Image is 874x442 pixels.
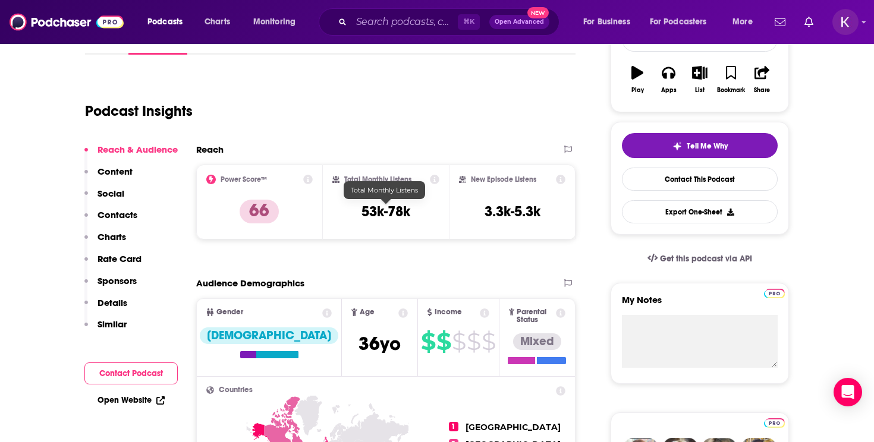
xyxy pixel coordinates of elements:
[98,188,124,199] p: Social
[575,12,645,31] button: open menu
[216,308,243,316] span: Gender
[84,188,124,210] button: Social
[84,231,126,253] button: Charts
[421,332,435,351] span: $
[351,186,418,194] span: Total Monthly Listens
[84,253,142,275] button: Rate Card
[98,275,137,286] p: Sponsors
[85,102,193,120] h1: Podcast Insights
[205,14,230,30] span: Charts
[715,58,746,101] button: Bookmark
[717,87,745,94] div: Bookmark
[436,332,451,351] span: $
[98,318,127,330] p: Similar
[84,144,178,166] button: Reach & Audience
[527,7,549,18] span: New
[84,209,137,231] button: Contacts
[489,15,549,29] button: Open AdvancedNew
[196,277,304,289] h2: Audience Demographics
[458,14,480,30] span: ⌘ K
[245,12,311,31] button: open menu
[84,362,178,384] button: Contact Podcast
[732,14,753,30] span: More
[10,11,124,33] img: Podchaser - Follow, Share and Rate Podcasts
[359,332,401,355] span: 36 yo
[200,327,338,344] div: [DEMOGRAPHIC_DATA]
[622,58,653,101] button: Play
[351,12,458,31] input: Search podcasts, credits, & more...
[622,200,778,223] button: Export One-Sheet
[360,308,375,316] span: Age
[631,87,644,94] div: Play
[98,144,178,155] p: Reach & Audience
[747,58,778,101] button: Share
[622,168,778,191] a: Contact This Podcast
[642,12,724,31] button: open menu
[221,175,267,184] h2: Power Score™
[330,8,571,36] div: Search podcasts, credits, & more...
[622,294,778,315] label: My Notes
[196,144,224,155] h2: Reach
[650,14,707,30] span: For Podcasters
[84,318,127,340] button: Similar
[485,203,540,220] h3: 3.3k-5.3k
[661,87,677,94] div: Apps
[834,378,862,406] div: Open Intercom Messenger
[832,9,859,35] img: User Profile
[84,166,133,188] button: Content
[764,289,785,298] img: Podchaser Pro
[98,209,137,220] p: Contacts
[435,308,462,316] span: Income
[513,333,561,350] div: Mixed
[687,141,728,151] span: Tell Me Why
[344,175,411,184] h2: Total Monthly Listens
[684,58,715,101] button: List
[452,332,466,351] span: $
[147,14,183,30] span: Podcasts
[467,332,480,351] span: $
[98,231,126,242] p: Charts
[466,422,561,432] span: [GEOGRAPHIC_DATA]
[361,203,410,220] h3: 53k-78k
[495,19,544,25] span: Open Advanced
[449,422,458,431] span: 1
[84,297,127,319] button: Details
[219,386,253,394] span: Countries
[660,254,752,264] span: Get this podcast via API
[482,332,495,351] span: $
[583,14,630,30] span: For Business
[240,200,279,223] p: 66
[622,133,778,158] button: tell me why sparkleTell Me Why
[253,14,295,30] span: Monitoring
[764,418,785,428] img: Podchaser Pro
[197,12,237,31] a: Charts
[98,253,142,264] p: Rate Card
[98,166,133,177] p: Content
[98,395,165,405] a: Open Website
[764,416,785,428] a: Pro website
[98,297,127,308] p: Details
[672,141,682,151] img: tell me why sparkle
[139,12,198,31] button: open menu
[653,58,684,101] button: Apps
[638,244,762,273] a: Get this podcast via API
[764,287,785,298] a: Pro website
[754,87,770,94] div: Share
[695,87,705,94] div: List
[832,9,859,35] button: Show profile menu
[832,9,859,35] span: Logged in as kwignall
[471,175,536,184] h2: New Episode Listens
[84,275,137,297] button: Sponsors
[800,12,818,32] a: Show notifications dropdown
[517,308,554,324] span: Parental Status
[770,12,790,32] a: Show notifications dropdown
[724,12,768,31] button: open menu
